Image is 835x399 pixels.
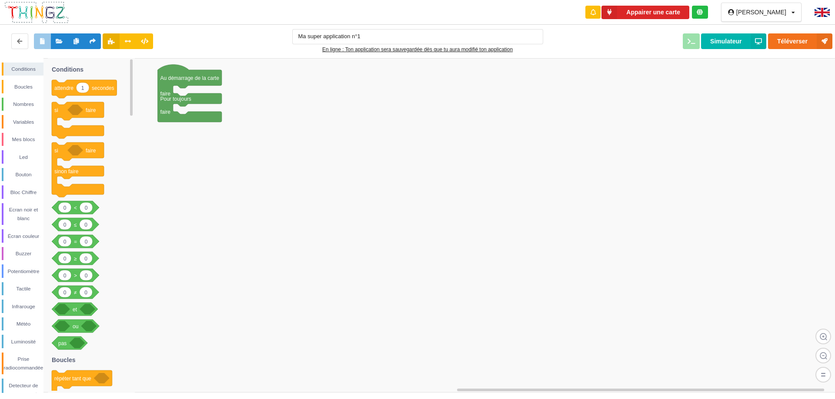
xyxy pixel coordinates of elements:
[85,239,88,245] text: 0
[84,222,87,228] text: 0
[701,33,766,49] button: Simulateur
[3,188,43,197] div: Bloc Chiffre
[63,205,67,211] text: 0
[86,107,96,113] text: faire
[54,376,91,382] text: répéter tant que
[84,256,87,262] text: 0
[3,320,43,328] div: Météo
[160,109,171,115] text: faire
[3,284,43,293] div: Tactile
[86,148,96,154] text: faire
[768,33,832,49] button: Téléverser
[92,85,114,91] text: secondes
[3,205,43,223] div: Ecran noir et blanc
[84,290,87,296] text: 0
[3,302,43,311] div: Infrarouge
[74,256,77,262] text: ≥
[4,1,69,24] img: thingz_logo.png
[3,82,43,91] div: Boucles
[3,65,43,73] div: Conditions
[3,118,43,126] div: Variables
[3,355,43,372] div: Prise radiocommandée
[3,249,43,258] div: Buzzer
[54,107,58,113] text: si
[74,239,77,245] text: =
[3,170,43,179] div: Bouton
[81,85,84,91] text: 1
[160,75,219,81] text: Au démarrage de la carte
[85,273,88,279] text: 0
[74,205,77,211] text: <
[692,6,708,19] div: Tu es connecté au serveur de création de Thingz
[601,6,689,19] button: Appairer une carte
[52,66,83,73] text: Conditions
[160,96,191,102] text: Pour toujours
[63,290,67,296] text: 0
[815,8,830,17] img: gb.png
[74,222,77,228] text: ≤
[63,256,67,262] text: 0
[63,239,67,245] text: 0
[58,340,67,346] text: pas
[73,307,77,313] text: et
[3,381,43,399] div: Detecteur de mouvement
[85,205,88,211] text: 0
[52,356,76,363] text: Boucles
[63,273,67,279] text: 0
[54,148,58,154] text: si
[3,153,43,162] div: Led
[74,273,77,279] text: >
[736,9,786,15] div: [PERSON_NAME]
[3,100,43,109] div: Nombres
[73,323,78,330] text: ou
[292,45,543,54] div: En ligne : Ton application sera sauvegardée dès que tu aura modifié ton application
[3,135,43,144] div: Mes blocs
[63,222,67,228] text: 0
[3,267,43,276] div: Potentiomètre
[3,232,43,241] div: Écran couleur
[160,91,171,97] text: faire
[54,85,73,91] text: attendre
[3,337,43,346] div: Luminosité
[54,168,79,175] text: sinon faire
[74,290,77,296] text: ≠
